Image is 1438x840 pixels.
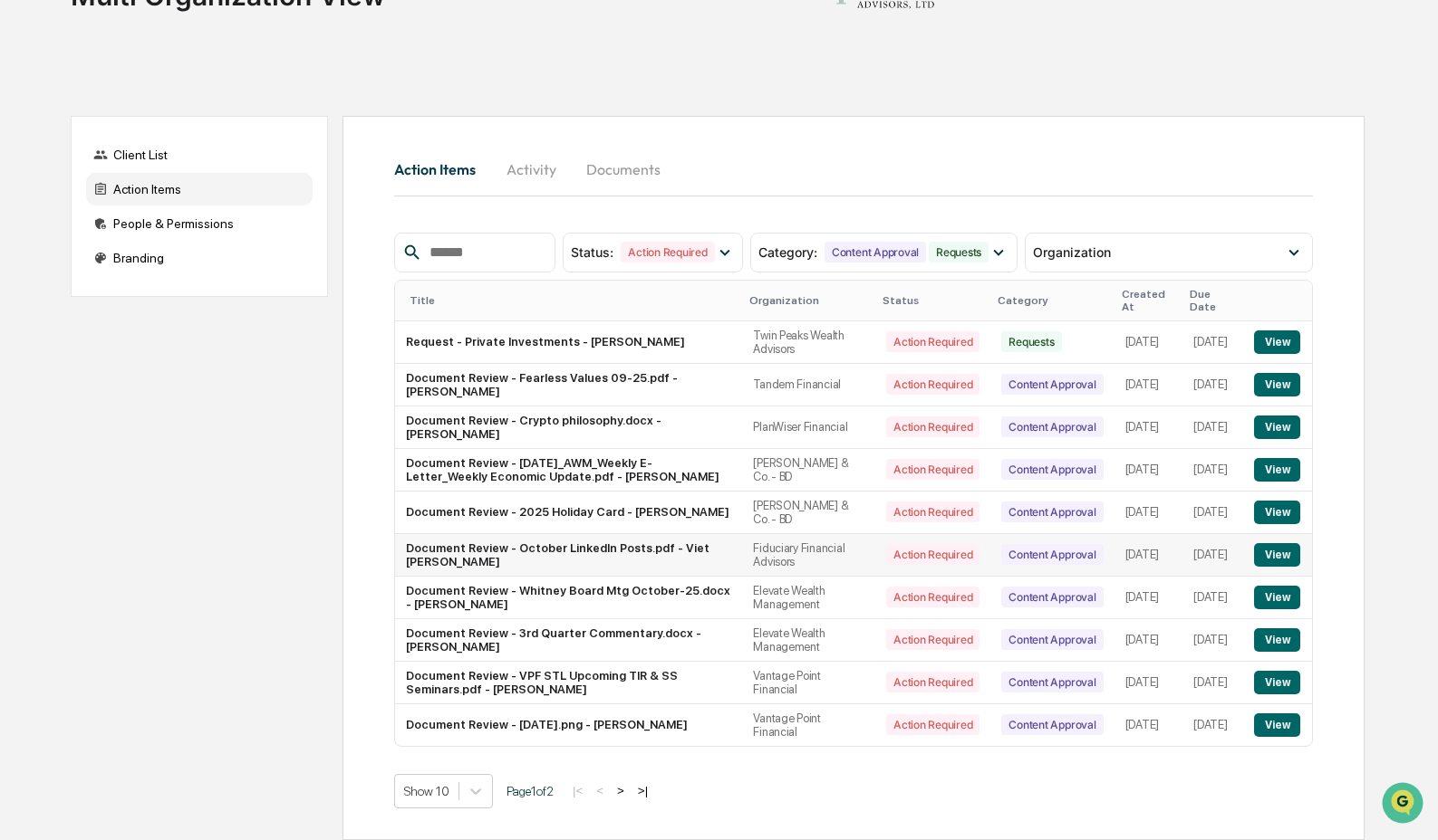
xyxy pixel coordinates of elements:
[507,784,554,798] span: Page 1 of 2
[86,173,313,205] div: Action Items
[18,264,33,279] div: 🔎
[1182,534,1243,577] td: [DATE]
[394,148,490,191] button: Action Items
[1001,501,1103,522] div: Content Approval
[18,138,51,171] img: 1746055101610-c473b297-6a78-478c-a979-82029cc54cd1
[1254,543,1300,567] button: View
[395,406,742,449] td: Document Review - Crypto philosophy.docx - [PERSON_NAME]
[886,629,980,650] div: Action Required
[1001,544,1103,565] div: Content Approval
[395,321,742,364] td: Request - Private Investments - [PERSON_NAME]
[742,662,875,704] td: Vantage Point Financial
[749,294,868,307] div: Organization
[394,148,1312,191] div: activity tabs
[1033,244,1111,260] span: Organization
[886,714,980,735] div: Action Required
[758,244,817,260] span: Category :
[1001,714,1103,735] div: Content Approval
[36,262,114,281] span: Data Lookup
[1182,662,1243,704] td: [DATE]
[1115,449,1183,492] td: [DATE]
[742,619,875,662] td: Elevate Wealth Management
[150,228,225,246] span: Attestations
[1254,373,1300,396] button: View
[886,501,980,522] div: Action Required
[1182,364,1243,406] td: [DATE]
[621,242,714,262] div: Action Required
[1254,586,1300,609] button: View
[86,207,313,240] div: People & Permissions
[1115,619,1183,662] td: [DATE]
[1182,704,1243,746] td: [DATE]
[591,783,609,798] button: <
[395,577,742,619] td: Document Review - Whitney Board Mtg October-25.docx - [PERSON_NAME]
[1254,628,1300,652] button: View
[395,662,742,704] td: Document Review - VPF STL Upcoming TIR & SS Seminars.pdf - [PERSON_NAME]
[1182,321,1243,364] td: [DATE]
[886,331,980,352] div: Action Required
[567,783,588,798] button: |<
[998,294,1106,307] div: Category
[86,138,313,171] div: Client List
[742,449,875,492] td: [PERSON_NAME] & Co. - BD
[308,144,330,166] button: Start new chat
[742,406,875,449] td: PlanWiser Financial
[886,459,980,480] div: Action Required
[1190,288,1236,313] div: Due Date
[131,230,146,244] div: 🗄️
[1254,330,1300,354] button: View
[1001,629,1103,650] div: Content Approval
[395,534,742,577] td: Document Review - October LinkedIn Posts.pdf - Viet [PERSON_NAME]
[395,449,742,492] td: Document Review - [DATE]_AWM_Weekly E-Letter_Weekly Economic Update.pdf - [PERSON_NAME]
[886,587,980,607] div: Action Required
[1182,492,1243,534] td: [DATE]
[886,544,980,565] div: Action Required
[395,619,742,662] td: Document Review - 3rd Quarter Commentary.docx - [PERSON_NAME]
[742,364,875,406] td: Tandem Financial
[1001,374,1103,395] div: Content Approval
[1001,459,1103,480] div: Content Approval
[1254,458,1300,482] button: View
[180,307,219,320] span: Pylon
[1001,672,1103,692] div: Content Approval
[410,294,735,307] div: Title
[1115,662,1183,704] td: [DATE]
[1001,416,1103,437] div: Content Approval
[929,242,989,262] div: Requests
[612,783,630,798] button: >
[1254,671,1300,694] button: View
[86,242,313,274] div: Branding
[742,534,875,577] td: Fiduciary Financial Advisors
[1254,415,1300,439] button: View
[632,783,653,798] button: >|
[1182,577,1243,619] td: [DATE]
[1182,449,1243,492] td: [DATE]
[1001,587,1103,607] div: Content Approval
[1115,492,1183,534] td: [DATE]
[62,138,297,157] div: Start new chat
[490,148,572,191] button: Activity
[18,38,330,67] p: How can we help?
[886,374,980,395] div: Action Required
[742,492,875,534] td: [PERSON_NAME] & Co. - BD
[395,704,742,746] td: Document Review - [DATE].png - [PERSON_NAME]
[571,244,613,260] span: Status :
[18,230,33,244] div: 🖐️
[1182,406,1243,449] td: [DATE]
[1254,501,1300,524] button: View
[124,221,232,253] a: 🗄️Attestations
[1254,713,1300,737] button: View
[742,577,875,619] td: Elevate Wealth Management
[883,294,983,307] div: Status
[1115,321,1183,364] td: [DATE]
[395,492,742,534] td: Document Review - 2025 Holiday Card - [PERSON_NAME]
[1122,288,1176,313] div: Created At
[11,255,121,288] a: 🔎Data Lookup
[1001,331,1061,352] div: Requests
[1380,780,1429,829] iframe: Open customer support
[886,416,980,437] div: Action Required
[36,228,117,246] span: Preclearance
[572,148,675,191] button: Documents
